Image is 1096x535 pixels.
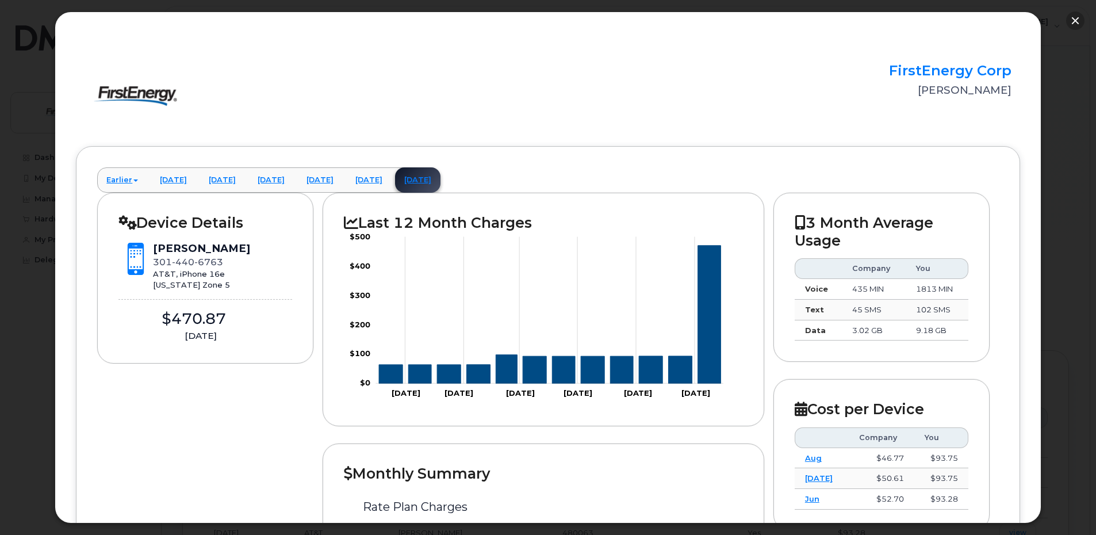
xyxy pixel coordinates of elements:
[344,465,743,482] h2: Monthly Summary
[849,489,914,510] td: $52.70
[363,500,724,513] h3: Rate Plan Charges
[849,468,914,489] td: $50.61
[849,448,914,469] td: $46.77
[914,427,968,448] th: You
[914,468,968,489] td: $93.75
[795,400,968,418] h2: Cost per Device
[805,453,822,463] a: Aug
[805,494,819,503] a: Jun
[1046,485,1087,526] iframe: Messenger Launcher
[849,427,914,448] th: Company
[805,473,833,483] a: [DATE]
[914,448,968,469] td: $93.75
[914,489,968,510] td: $93.28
